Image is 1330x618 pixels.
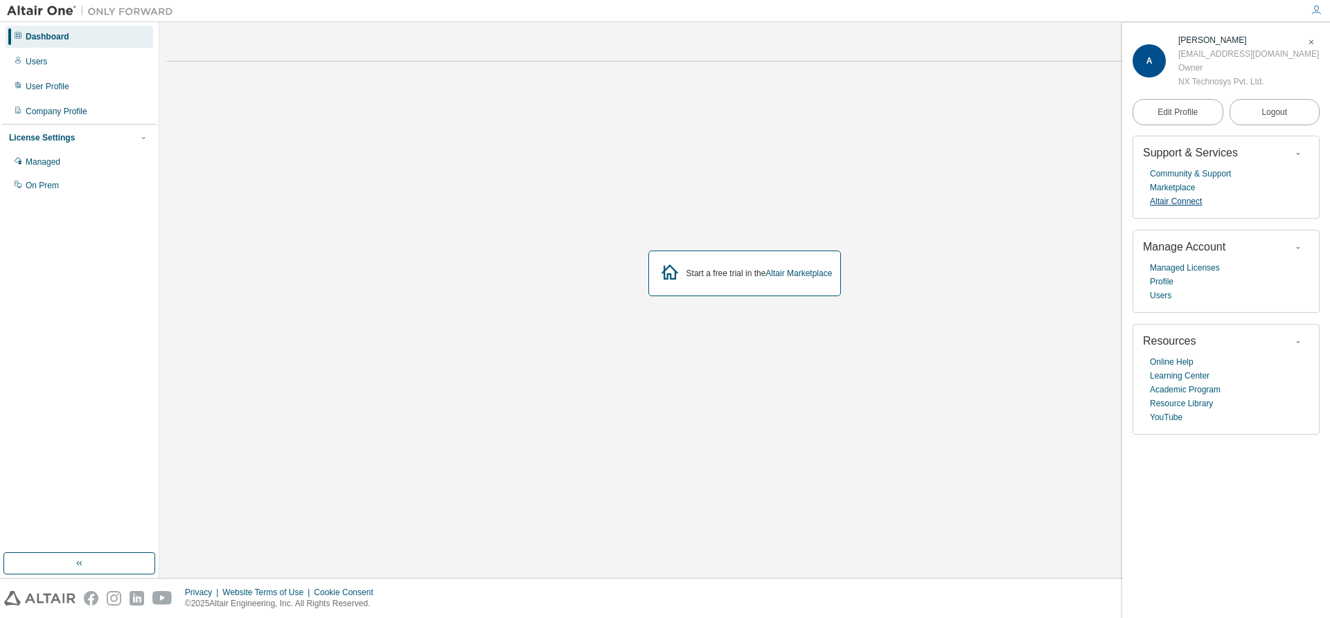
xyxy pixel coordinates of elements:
img: linkedin.svg [130,591,144,606]
a: Altair Marketplace [765,269,832,278]
div: Privacy [185,587,222,598]
a: Community & Support [1150,167,1231,181]
p: © 2025 Altair Engineering, Inc. All Rights Reserved. [185,598,382,610]
div: User Profile [26,81,69,92]
div: Dashboard [26,31,69,42]
div: Managed [26,156,60,167]
a: Marketplace [1150,181,1195,194]
a: Users [1150,289,1171,302]
div: [EMAIL_ADDRESS][DOMAIN_NAME] [1178,47,1319,61]
a: Academic Program [1150,383,1221,397]
span: Support & Services [1143,147,1238,158]
div: Ajinkya Dhame [1178,33,1319,47]
a: Altair Connect [1150,194,1202,208]
span: Manage Account [1143,241,1225,253]
button: Logout [1230,99,1320,125]
div: Start a free trial in the [686,268,833,279]
span: Edit Profile [1158,107,1198,118]
a: Edit Profile [1133,99,1223,125]
div: Company Profile [26,106,87,117]
img: facebook.svg [84,591,98,606]
img: Altair One [7,4,180,18]
a: Profile [1150,275,1173,289]
span: Resources [1143,335,1196,347]
div: Owner [1178,61,1319,75]
img: youtube.svg [152,591,172,606]
a: YouTube [1150,410,1182,424]
a: Online Help [1150,355,1194,369]
div: Website Terms of Use [222,587,314,598]
a: Managed Licenses [1150,261,1220,275]
div: Users [26,56,47,67]
div: NX Technosys Pvt. Ltd. [1178,75,1319,89]
div: License Settings [9,132,75,143]
img: instagram.svg [107,591,121,606]
a: Resource Library [1150,397,1213,410]
img: altair_logo.svg [4,591,76,606]
a: Learning Center [1150,369,1209,383]
div: Cookie Consent [314,587,381,598]
span: A [1146,56,1153,66]
span: Logout [1261,105,1287,119]
div: On Prem [26,180,59,191]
